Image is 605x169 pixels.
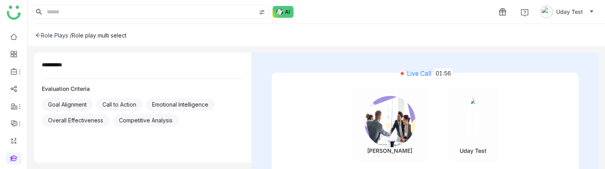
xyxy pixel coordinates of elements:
div: Call to Action [96,98,143,111]
img: help.svg [521,9,529,17]
button: Uday Test [539,6,596,18]
div: Role play multi select [72,32,126,39]
div: [PERSON_NAME] [367,147,412,154]
div: Overall Effectiveness [42,114,109,127]
div: Competitive Analysis [113,114,179,127]
span: Uday Test [556,8,583,16]
div: Goal Alignment [42,98,93,111]
div: Role Plays / [35,32,72,39]
div: Live Call [272,68,579,79]
span: 01:56 [434,68,453,79]
div: Evaluation Criteria [42,85,243,92]
img: 6851153c512bef77ea245893 [468,96,478,147]
img: search-type.svg [259,9,265,15]
div: Emotional Intelligence [146,98,215,111]
img: live [397,69,407,78]
img: ask-buddy-normal.svg [273,6,294,18]
div: Uday Test [460,147,486,154]
img: avatar [540,6,553,18]
img: logo [7,6,21,20]
img: 68c94f1052e66838b9518aed [364,96,416,147]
